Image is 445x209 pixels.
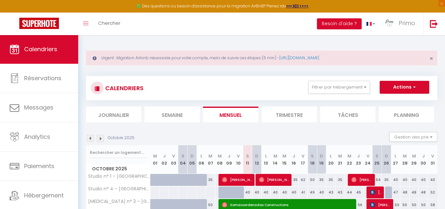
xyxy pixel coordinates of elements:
div: 35 [326,174,336,186]
span: [PERSON_NAME] [222,174,253,186]
th: 07 [206,145,215,174]
th: 11 [243,145,252,174]
input: Rechercher un logement... [90,147,147,158]
div: 42 [299,174,308,186]
li: Mensuel [203,107,258,122]
span: × [430,54,433,62]
div: 44 [345,186,354,198]
abbr: S [181,153,184,159]
th: 08 [215,145,225,174]
th: 05 [188,145,197,174]
th: 20 [326,145,336,174]
th: 10 [234,145,243,174]
p: Octobre 2025 [108,135,134,141]
div: 40 [271,186,280,198]
div: 54 [373,174,382,186]
div: 40 [317,186,326,198]
span: Studio n° 1 – [GEOGRAPHIC_DATA] [87,174,152,179]
th: 19 [317,145,326,174]
li: Tâches [320,107,375,122]
abbr: D [255,153,258,159]
th: 13 [262,145,271,174]
th: 29 [410,145,419,174]
div: 40 [262,186,271,198]
div: 40 [280,186,289,198]
th: 04 [178,145,188,174]
li: Planning [379,107,434,122]
div: 35 [206,174,215,186]
div: 48 [400,186,410,198]
div: 35 [289,174,299,186]
abbr: J [422,153,425,159]
div: 40 [428,174,437,186]
button: Actions [380,81,429,94]
span: Chercher [98,20,120,26]
th: 30 [419,145,428,174]
th: 06 [197,145,206,174]
div: 43 [336,186,345,198]
abbr: S [311,153,314,159]
div: 40 [252,186,262,198]
abbr: J [292,153,295,159]
abbr: S [246,153,249,159]
a: Chercher [93,13,125,35]
abbr: S [375,153,378,159]
span: Primo [399,19,415,27]
abbr: L [330,153,332,159]
div: 45 [354,186,363,198]
abbr: M [209,153,212,159]
div: 48 [410,186,419,198]
th: 03 [169,145,178,174]
abbr: M [218,153,222,159]
abbr: M [283,153,286,159]
div: 35 [336,174,345,186]
th: 23 [354,145,363,174]
button: Close [430,56,433,62]
abbr: V [237,153,240,159]
div: 50 [308,174,317,186]
abbr: J [163,153,166,159]
a: ... Primo [380,13,423,35]
abbr: V [431,153,434,159]
th: 18 [308,145,317,174]
span: [PERSON_NAME] [259,174,290,186]
th: 17 [299,145,308,174]
span: Hébergement [24,191,64,199]
a: [URL][DOMAIN_NAME] [279,55,319,61]
th: 15 [280,145,289,174]
span: Paiements [24,162,54,170]
img: logout [430,20,438,28]
th: 02 [160,145,169,174]
button: Besoin d'aide ? [317,18,362,29]
abbr: V [366,153,369,159]
div: 40 [391,174,400,186]
th: 22 [345,145,354,174]
span: Analytics [24,133,50,141]
div: 35 [317,174,326,186]
li: Trimestre [262,107,317,122]
th: 25 [373,145,382,174]
th: 27 [391,145,400,174]
abbr: M [153,153,157,159]
abbr: V [301,153,304,159]
abbr: D [320,153,323,159]
th: 09 [225,145,234,174]
abbr: M [348,153,351,159]
abbr: J [357,153,360,159]
abbr: L [200,153,202,159]
span: Calendriers [24,45,57,53]
div: 35 [382,174,391,186]
abbr: J [228,153,230,159]
div: 40 [243,186,252,198]
div: 49 [308,186,317,198]
th: 12 [252,145,262,174]
abbr: M [403,153,407,159]
div: 48 [419,186,428,198]
img: ... [385,18,394,28]
span: [PERSON_NAME] [351,174,373,186]
span: [PERSON_NAME] [370,186,383,198]
button: Gestion des prix [389,132,437,142]
th: 26 [382,145,391,174]
div: 40 [419,174,428,186]
th: 21 [336,145,345,174]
